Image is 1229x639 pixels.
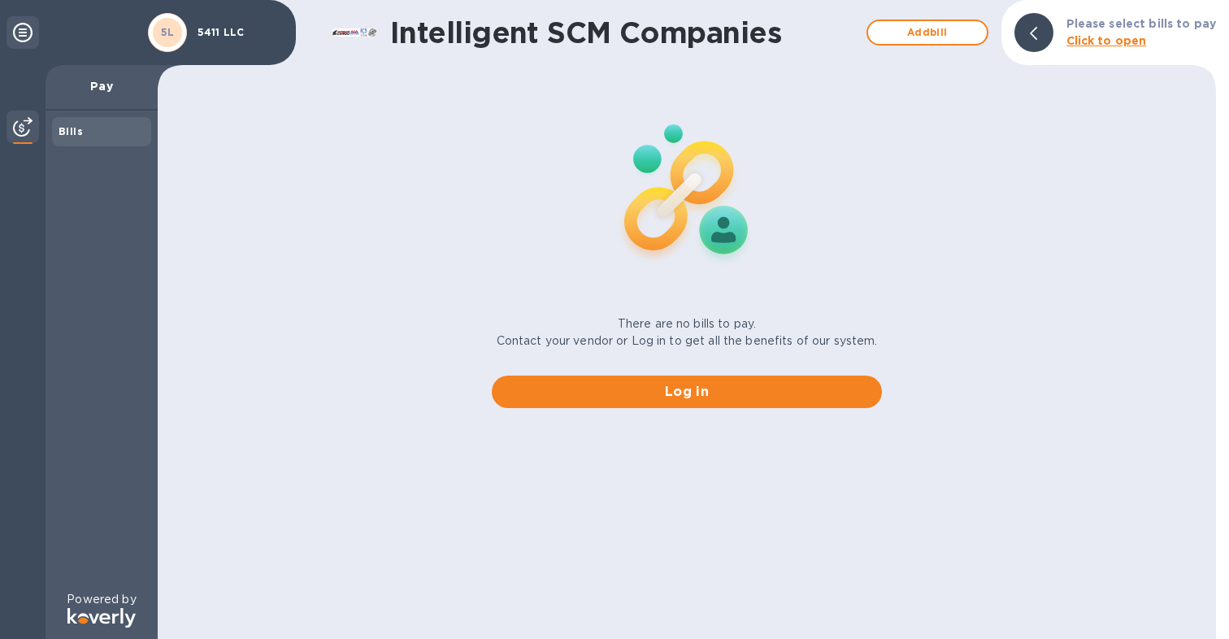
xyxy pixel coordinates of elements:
b: Bills [59,125,83,137]
p: 5411 LLC [198,27,279,38]
b: Please select bills to pay [1066,17,1216,30]
p: Pay [59,78,145,94]
p: Powered by [67,591,136,608]
button: Log in [492,376,882,408]
b: Click to open [1066,34,1147,47]
button: Addbill [866,20,988,46]
img: Logo [67,608,136,628]
b: 5L [161,26,175,38]
span: Log in [505,382,869,402]
h1: Intelligent SCM Companies [390,15,858,50]
span: Add bill [881,23,974,42]
p: There are no bills to pay. Contact your vendor or Log in to get all the benefits of our system. [497,315,878,350]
